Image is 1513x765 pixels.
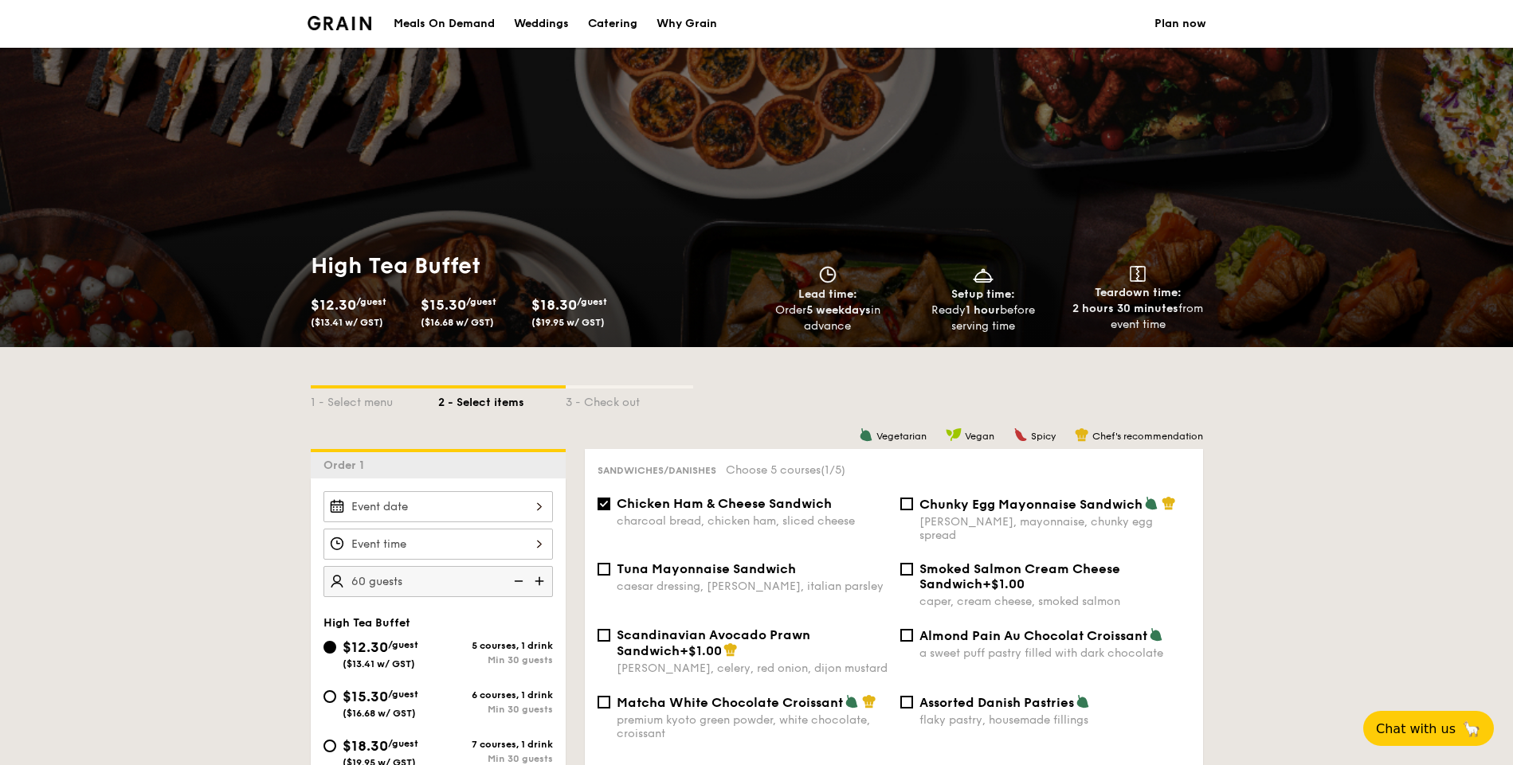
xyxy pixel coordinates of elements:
input: Event date [323,491,553,522]
span: Smoked Salmon Cream Cheese Sandwich [919,561,1120,591]
span: /guest [466,296,496,307]
img: icon-chef-hat.a58ddaea.svg [1075,427,1089,442]
div: 2 - Select items [438,388,566,411]
span: ($16.68 w/ GST) [421,317,494,328]
img: icon-dish.430c3a2e.svg [971,266,995,283]
strong: 1 hour [966,303,1000,317]
input: Event time [323,529,553,560]
span: ($16.68 w/ GST) [343,708,416,719]
input: Scandinavian Avocado Prawn Sandwich+$1.00[PERSON_NAME], celery, red onion, dijon mustard [598,629,610,642]
img: icon-vegetarian.fe4039eb.svg [859,427,873,442]
img: icon-spicy.37a8142b.svg [1013,427,1028,442]
div: 3 - Check out [566,388,693,411]
span: Vegan [965,431,994,442]
div: 7 courses, 1 drink [438,739,553,750]
span: $12.30 [311,296,356,314]
div: [PERSON_NAME], celery, red onion, dijon mustard [617,662,888,675]
img: icon-teardown.65201eee.svg [1130,266,1146,282]
span: Spicy [1031,431,1056,442]
img: icon-vegetarian.fe4039eb.svg [1076,694,1090,708]
span: Almond Pain Au Chocolat Croissant [919,628,1147,643]
div: premium kyoto green powder, white chocolate, croissant [617,713,888,740]
span: /guest [388,738,418,749]
input: Smoked Salmon Cream Cheese Sandwich+$1.00caper, cream cheese, smoked salmon [900,563,913,576]
span: Matcha White Chocolate Croissant [617,695,843,710]
span: Choose 5 courses [726,463,845,477]
img: icon-reduce.1d2dbef1.svg [505,566,529,596]
img: icon-vegetarian.fe4039eb.svg [1144,496,1158,510]
span: /guest [388,689,418,700]
span: Tuna Mayonnaise Sandwich [617,561,796,576]
input: Chunky Egg Mayonnaise Sandwich[PERSON_NAME], mayonnaise, chunky egg spread [900,498,913,510]
input: Chicken Ham & Cheese Sandwichcharcoal bread, chicken ham, sliced cheese [598,498,610,510]
div: Min 30 guests [438,654,553,665]
a: Logotype [308,16,372,30]
input: $12.30/guest($13.41 w/ GST)5 courses, 1 drinkMin 30 guests [323,641,336,654]
span: Sandwiches/Danishes [598,465,716,476]
button: Chat with us🦙 [1363,711,1494,746]
span: $15.30 [343,688,388,705]
img: icon-clock.2db775ea.svg [816,266,840,283]
img: icon-chef-hat.a58ddaea.svg [862,694,876,708]
input: Matcha White Chocolate Croissantpremium kyoto green powder, white chocolate, croissant [598,696,610,708]
img: icon-vegan.f8ff3823.svg [946,427,962,442]
span: Assorted Danish Pastries [919,695,1074,710]
span: 🦙 [1462,720,1481,738]
img: icon-vegetarian.fe4039eb.svg [845,694,859,708]
span: High Tea Buffet [323,616,410,630]
input: Number of guests [323,566,553,597]
div: caper, cream cheese, smoked salmon [919,595,1190,608]
div: flaky pastry, housemade fillings [919,713,1190,727]
div: [PERSON_NAME], mayonnaise, chunky egg spread [919,515,1190,542]
span: /guest [388,639,418,650]
input: Almond Pain Au Chocolat Croissanta sweet puff pastry filled with dark chocolate [900,629,913,642]
span: Lead time: [798,287,857,301]
h1: High Tea Buffet [311,252,751,280]
span: Chunky Egg Mayonnaise Sandwich [919,497,1143,512]
span: Chef's recommendation [1092,431,1203,442]
img: icon-vegetarian.fe4039eb.svg [1149,627,1163,642]
span: Chicken Ham & Cheese Sandwich [617,496,832,511]
span: +$1.00 [680,643,722,658]
div: 6 courses, 1 drink [438,689,553,701]
div: a sweet puff pastry filled with dark chocolate [919,646,1190,660]
div: from event time [1067,301,1209,333]
img: Grain [308,16,372,30]
div: caesar dressing, [PERSON_NAME], italian parsley [617,580,888,593]
span: ($13.41 w/ GST) [311,317,383,328]
div: Order in advance [757,302,900,334]
span: $18.30 [531,296,577,314]
strong: 5 weekdays [806,303,871,317]
span: /guest [356,296,386,307]
span: +$1.00 [982,576,1025,591]
span: Scandinavian Avocado Prawn Sandwich [617,627,810,658]
div: 1 - Select menu [311,388,438,411]
span: (1/5) [821,463,845,477]
input: Tuna Mayonnaise Sandwichcaesar dressing, [PERSON_NAME], italian parsley [598,563,610,576]
span: Setup time: [951,287,1015,301]
span: Order 1 [323,459,370,472]
div: Min 30 guests [438,704,553,715]
img: icon-chef-hat.a58ddaea.svg [1162,496,1176,510]
div: Min 30 guests [438,753,553,764]
img: icon-chef-hat.a58ddaea.svg [723,642,738,657]
span: /guest [577,296,607,307]
span: Chat with us [1376,721,1456,736]
span: $15.30 [421,296,466,314]
input: $18.30/guest($19.95 w/ GST)7 courses, 1 drinkMin 30 guests [323,740,336,752]
span: Teardown time: [1095,286,1182,299]
span: Vegetarian [876,431,927,442]
div: 5 courses, 1 drink [438,640,553,651]
span: ($19.95 w/ GST) [531,317,605,328]
span: $12.30 [343,638,388,656]
div: charcoal bread, chicken ham, sliced cheese [617,514,888,528]
input: $15.30/guest($16.68 w/ GST)6 courses, 1 drinkMin 30 guests [323,690,336,703]
div: Ready before serving time [911,302,1054,334]
strong: 2 hours 30 minutes [1072,302,1178,315]
input: Assorted Danish Pastriesflaky pastry, housemade fillings [900,696,913,708]
span: ($13.41 w/ GST) [343,658,415,669]
span: $18.30 [343,737,388,755]
img: icon-add.58712e84.svg [529,566,553,596]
